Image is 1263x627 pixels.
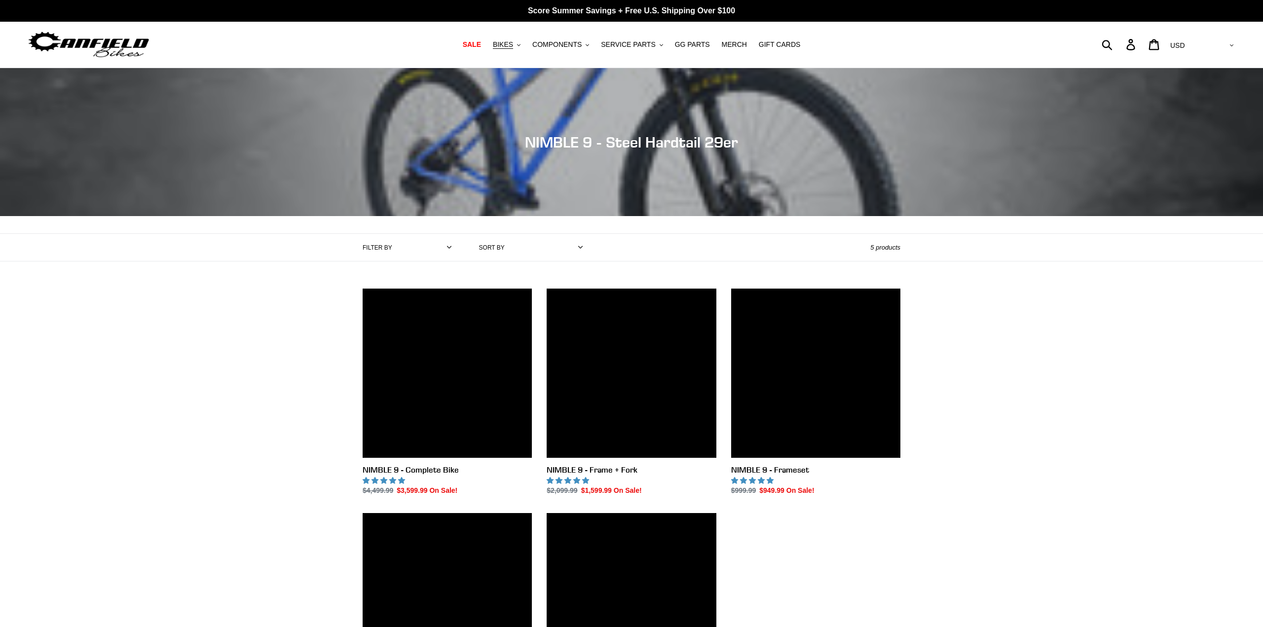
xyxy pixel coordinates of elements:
label: Sort by [479,243,505,252]
a: SALE [458,38,486,51]
button: SERVICE PARTS [596,38,668,51]
button: COMPONENTS [527,38,594,51]
input: Search [1107,34,1132,55]
img: Canfield Bikes [27,29,150,60]
a: GIFT CARDS [754,38,806,51]
span: NIMBLE 9 - Steel Hardtail 29er [525,133,738,151]
span: SERVICE PARTS [601,40,655,49]
label: Filter by [363,243,392,252]
button: BIKES [488,38,525,51]
span: GG PARTS [675,40,710,49]
a: GG PARTS [670,38,715,51]
span: BIKES [493,40,513,49]
a: MERCH [717,38,752,51]
span: GIFT CARDS [759,40,801,49]
span: MERCH [722,40,747,49]
span: SALE [463,40,481,49]
span: COMPONENTS [532,40,582,49]
span: 5 products [870,244,900,251]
